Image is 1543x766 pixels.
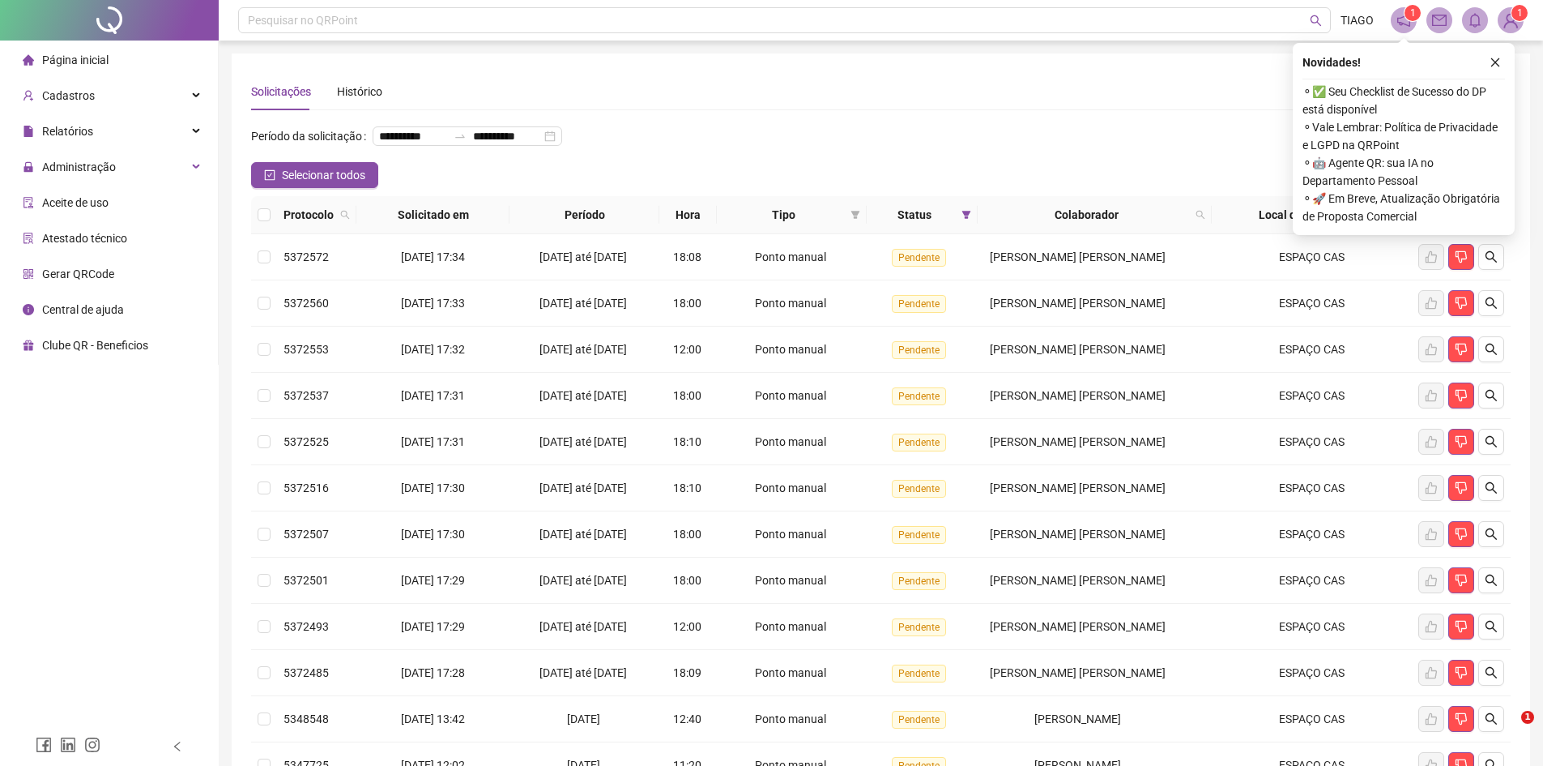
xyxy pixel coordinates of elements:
span: 5372572 [283,250,329,263]
span: [PERSON_NAME] [PERSON_NAME] [990,666,1166,679]
span: dislike [1455,389,1468,402]
sup: 1 [1404,5,1421,21]
span: search [1485,620,1498,633]
span: linkedin [60,737,76,753]
span: Ponto manual [755,713,826,725]
span: Atestado técnico [42,232,127,245]
span: 18:10 [673,435,701,448]
span: [DATE] até [DATE] [539,389,627,402]
span: Pendente [892,434,946,451]
span: dislike [1455,481,1468,494]
span: [DATE] 17:32 [401,343,465,356]
td: ESPAÇO CAS [1212,696,1412,742]
span: [DATE] até [DATE] [539,250,627,263]
span: Ponto manual [755,574,826,587]
span: Ponto manual [755,297,826,310]
span: search [337,203,353,227]
span: Clube QR - Beneficios [42,339,148,352]
span: filter [847,203,863,227]
span: [DATE] 17:33 [401,297,465,310]
span: [PERSON_NAME] [PERSON_NAME] [990,620,1166,633]
span: [DATE] 17:30 [401,528,465,541]
th: Período [509,196,659,234]
td: ESPAÇO CAS [1212,373,1412,419]
span: 18:00 [673,297,701,310]
span: dislike [1455,620,1468,633]
span: [DATE] 17:31 [401,435,465,448]
span: [PERSON_NAME] [PERSON_NAME] [990,528,1166,541]
span: dislike [1455,528,1468,541]
span: [PERSON_NAME] [PERSON_NAME] [990,389,1166,402]
span: [PERSON_NAME] [PERSON_NAME] [990,250,1166,263]
span: left [172,741,183,752]
span: 5372560 [283,297,329,310]
span: 18:08 [673,250,701,263]
span: [DATE] até [DATE] [539,297,627,310]
span: 12:00 [673,620,701,633]
span: info-circle [23,304,34,315]
span: [DATE] [567,713,600,725]
span: search [1485,574,1498,587]
span: Pendente [892,526,946,544]
span: home [23,54,34,66]
span: 5372501 [283,574,329,587]
span: Pendente [892,711,946,729]
span: Protocolo [283,206,334,224]
span: qrcode [23,268,34,280]
span: filter [850,210,860,220]
span: 5372537 [283,389,329,402]
span: 12:00 [673,343,701,356]
span: Status [873,206,955,224]
span: dislike [1455,666,1468,679]
span: Ponto manual [755,389,826,402]
span: Pendente [892,572,946,590]
span: mail [1432,13,1447,28]
span: Central de ajuda [42,303,124,316]
span: TIAGO [1341,11,1374,29]
span: [DATE] 13:42 [401,713,465,725]
span: Pendente [892,341,946,359]
span: search [1192,203,1208,227]
span: ⚬ 🤖 Agente QR: sua IA no Departamento Pessoal [1302,154,1505,190]
span: [PERSON_NAME] [PERSON_NAME] [990,297,1166,310]
span: filter [961,210,971,220]
span: [DATE] até [DATE] [539,620,627,633]
span: search [1310,15,1322,27]
span: search [340,210,350,220]
span: 1 [1410,7,1416,19]
span: [DATE] 17:30 [401,481,465,494]
span: Gerar QRCode [42,267,114,280]
span: Relatórios [42,125,93,138]
td: ESPAÇO CAS [1212,419,1412,465]
span: Ponto manual [755,666,826,679]
span: Local de trabalho [1218,206,1389,224]
span: 5372493 [283,620,329,633]
span: Colaborador [984,206,1189,224]
span: search [1485,250,1498,263]
label: Período da solicitação [251,123,373,149]
span: Ponto manual [755,250,826,263]
span: [DATE] até [DATE] [539,343,627,356]
span: [PERSON_NAME] [1034,713,1121,725]
span: [PERSON_NAME] [PERSON_NAME] [990,574,1166,587]
span: 18:00 [673,528,701,541]
img: 73022 [1498,8,1523,32]
span: instagram [84,737,100,753]
span: [DATE] até [DATE] [539,666,627,679]
span: [DATE] até [DATE] [539,481,627,494]
span: Novidades ! [1302,53,1361,71]
span: facebook [36,737,52,753]
span: dislike [1455,297,1468,310]
span: 1 [1517,7,1523,19]
span: 18:10 [673,481,701,494]
span: dislike [1455,250,1468,263]
td: ESPAÇO CAS [1212,465,1412,511]
span: 5372525 [283,435,329,448]
span: 5348548 [283,713,329,725]
span: user-add [23,90,34,101]
span: 12:40 [673,713,701,725]
span: close [1490,57,1501,68]
span: 18:09 [673,666,701,679]
span: search [1485,343,1498,356]
span: 5372507 [283,528,329,541]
